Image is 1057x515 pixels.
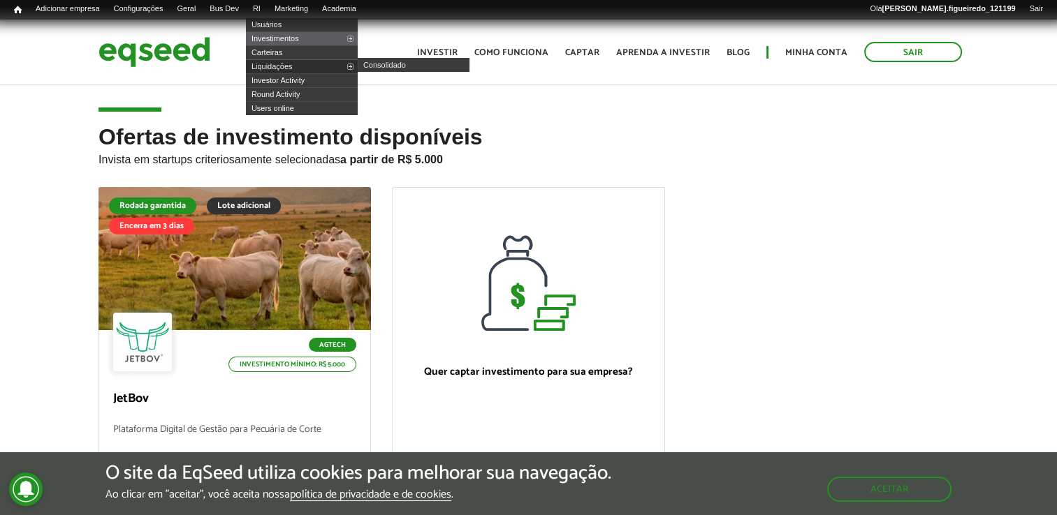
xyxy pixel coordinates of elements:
a: Investir [417,48,458,57]
a: Como funciona [474,48,548,57]
a: Aprenda a investir [616,48,710,57]
p: Plataforma Digital de Gestão para Pecuária de Corte [113,424,356,454]
a: Sair [1022,3,1050,15]
a: política de privacidade e de cookies [290,489,451,501]
a: Captar [565,48,599,57]
a: Academia [315,3,363,15]
p: Ao clicar em "aceitar", você aceita nossa . [105,488,611,501]
a: Usuários [246,17,358,31]
a: Configurações [107,3,170,15]
p: Investimento mínimo: R$ 5.000 [228,357,356,372]
strong: a partir de R$ 5.000 [340,154,443,165]
span: Início [14,5,22,15]
a: Blog [727,48,750,57]
a: Adicionar empresa [29,3,107,15]
a: Minha conta [785,48,847,57]
p: Agtech [309,338,356,352]
a: Geral [170,3,203,15]
p: JetBov [113,391,356,407]
a: Olá[PERSON_NAME].figueiredo_121199 [863,3,1022,15]
p: Quer captar investimento para sua empresa? [407,366,650,378]
img: EqSeed [99,33,210,70]
div: Encerra em 3 dias [109,218,194,234]
div: Rodada garantida [109,197,196,214]
p: Invista em startups criteriosamente selecionadas [99,149,958,166]
h2: Ofertas de investimento disponíveis [99,125,958,187]
a: Bus Dev [203,3,246,15]
a: RI [246,3,268,15]
button: Aceitar [827,477,952,502]
strong: [PERSON_NAME].figueiredo_121199 [882,4,1015,13]
a: Início [7,3,29,17]
a: Sair [864,42,962,62]
a: Marketing [268,3,315,15]
h5: O site da EqSeed utiliza cookies para melhorar sua navegação. [105,463,611,484]
div: Lote adicional [207,197,281,214]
